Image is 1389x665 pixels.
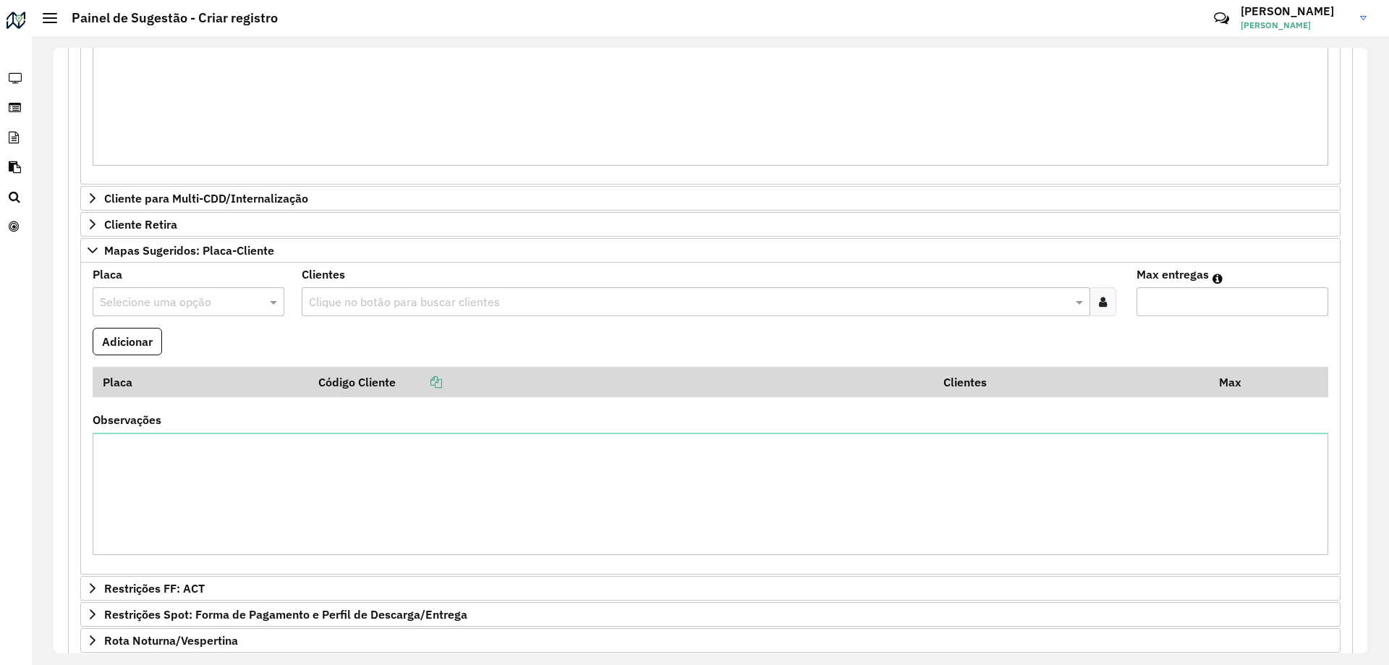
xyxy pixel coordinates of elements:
[80,263,1341,575] div: Mapas Sugeridos: Placa-Cliente
[104,192,308,204] span: Cliente para Multi-CDD/Internalização
[1206,3,1237,34] a: Contato Rápido
[104,245,274,256] span: Mapas Sugeridos: Placa-Cliente
[80,186,1341,211] a: Cliente para Multi-CDD/Internalização
[57,10,278,26] h2: Painel de Sugestão - Criar registro
[308,367,933,397] th: Código Cliente
[93,266,122,283] label: Placa
[80,238,1341,263] a: Mapas Sugeridos: Placa-Cliente
[104,609,467,620] span: Restrições Spot: Forma de Pagamento e Perfil de Descarga/Entrega
[933,367,1209,397] th: Clientes
[1137,266,1209,283] label: Max entregas
[1241,19,1349,32] span: [PERSON_NAME]
[396,375,442,389] a: Copiar
[1209,367,1267,397] th: Max
[80,576,1341,601] a: Restrições FF: ACT
[1241,4,1349,18] h3: [PERSON_NAME]
[93,411,161,428] label: Observações
[80,628,1341,653] a: Rota Noturna/Vespertina
[1212,273,1223,284] em: Máximo de clientes que serão colocados na mesma rota com os clientes informados
[93,328,162,355] button: Adicionar
[104,583,205,594] span: Restrições FF: ACT
[302,266,345,283] label: Clientes
[93,367,308,397] th: Placa
[80,212,1341,237] a: Cliente Retira
[104,635,238,646] span: Rota Noturna/Vespertina
[80,602,1341,627] a: Restrições Spot: Forma de Pagamento e Perfil de Descarga/Entrega
[104,219,177,230] span: Cliente Retira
